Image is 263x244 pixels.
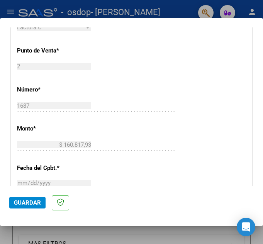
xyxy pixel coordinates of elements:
div: Open Intercom Messenger [237,218,255,236]
p: Fecha del Cpbt. [17,164,86,173]
span: Factura C [17,24,42,31]
p: Punto de Venta [17,46,86,55]
button: Guardar [9,197,46,208]
p: Monto [17,124,86,133]
span: Guardar [14,199,41,206]
p: Número [17,85,86,94]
